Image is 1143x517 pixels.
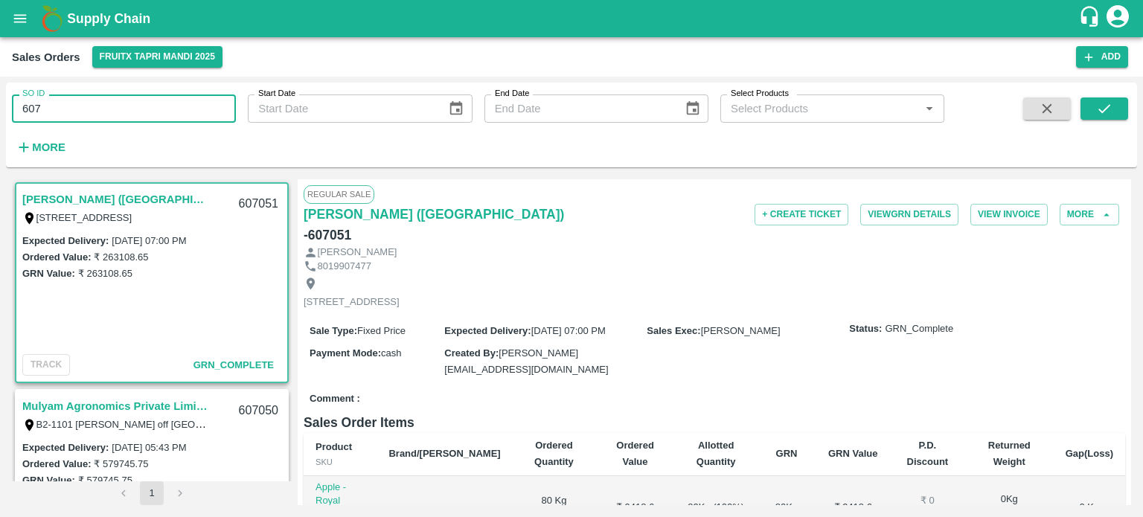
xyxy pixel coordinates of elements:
[907,440,949,467] b: P.D. Discount
[12,48,80,67] div: Sales Orders
[1060,204,1119,225] button: More
[22,88,45,100] label: SO ID
[112,235,186,246] label: [DATE] 07:00 PM
[12,135,69,160] button: More
[860,204,958,225] button: ViewGRN Details
[67,8,1078,29] a: Supply Chain
[318,260,371,274] p: 8019907477
[679,94,707,123] button: Choose date
[701,325,781,336] span: [PERSON_NAME]
[304,295,400,309] p: [STREET_ADDRESS]
[304,204,564,225] a: [PERSON_NAME] ([GEOGRAPHIC_DATA])
[109,481,194,505] nav: pagination navigation
[22,442,109,453] label: Expected Delivery :
[381,347,401,359] span: cash
[248,94,436,123] input: Start Date
[310,392,360,406] label: Comment :
[37,4,67,33] img: logo
[731,88,789,100] label: Select Products
[849,322,882,336] label: Status:
[193,359,274,370] span: GRN_Complete
[531,325,606,336] span: [DATE] 07:00 PM
[1078,5,1104,32] div: customer-support
[902,494,953,508] div: ₹ 0
[304,412,1125,433] h6: Sales Order Items
[444,347,499,359] label: Created By :
[22,190,208,209] a: [PERSON_NAME] ([GEOGRAPHIC_DATA])
[687,501,745,515] div: 80 Kg ( 100 %)
[12,94,236,123] input: Enter SO ID
[94,251,148,263] label: ₹ 263108.65
[304,225,351,245] h6: - 607051
[78,475,132,486] label: ₹ 579745.75
[3,1,37,36] button: open drawer
[1076,46,1128,68] button: Add
[647,325,700,336] label: Sales Exec :
[442,94,470,123] button: Choose date
[776,448,798,459] b: GRN
[310,325,357,336] label: Sale Type :
[22,458,91,469] label: Ordered Value:
[725,99,915,118] input: Select Products
[1104,3,1131,34] div: account of current user
[230,394,287,428] div: 607050
[920,99,939,118] button: Open
[22,396,208,416] a: Mulyam Agronomics Private Limited (Tapri)
[22,235,109,246] label: Expected Delivery :
[828,448,877,459] b: GRN Value
[1066,448,1113,459] b: Gap(Loss)
[36,418,694,430] label: B2-1101 [PERSON_NAME] off [GEOGRAPHIC_DATA] [GEOGRAPHIC_DATA], [GEOGRAPHIC_DATA], [GEOGRAPHIC_DAT...
[310,347,381,359] label: Payment Mode :
[484,94,673,123] input: End Date
[92,46,222,68] button: Select DC
[316,455,365,469] div: SKU
[357,325,406,336] span: Fixed Price
[230,187,287,222] div: 607051
[258,88,295,100] label: Start Date
[755,204,848,225] button: + Create Ticket
[32,141,65,153] strong: More
[78,268,132,279] label: ₹ 263108.65
[444,325,531,336] label: Expected Delivery :
[616,440,654,467] b: Ordered Value
[534,440,574,467] b: Ordered Quantity
[94,458,148,469] label: ₹ 579745.75
[36,212,132,223] label: [STREET_ADDRESS]
[970,204,1048,225] button: View Invoice
[316,441,352,452] b: Product
[495,88,529,100] label: End Date
[316,481,365,508] p: Apple - Royal
[697,440,736,467] b: Allotted Quantity
[304,185,374,203] span: Regular Sale
[22,268,75,279] label: GRN Value:
[444,347,608,375] span: [PERSON_NAME][EMAIL_ADDRESS][DOMAIN_NAME]
[318,245,397,260] p: [PERSON_NAME]
[885,322,953,336] span: GRN_Complete
[140,481,164,505] button: page 1
[22,475,75,486] label: GRN Value:
[22,251,91,263] label: Ordered Value:
[112,442,186,453] label: [DATE] 05:43 PM
[988,440,1031,467] b: Returned Weight
[67,11,150,26] b: Supply Chain
[769,501,804,515] div: 80 Kg
[388,448,500,459] b: Brand/[PERSON_NAME]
